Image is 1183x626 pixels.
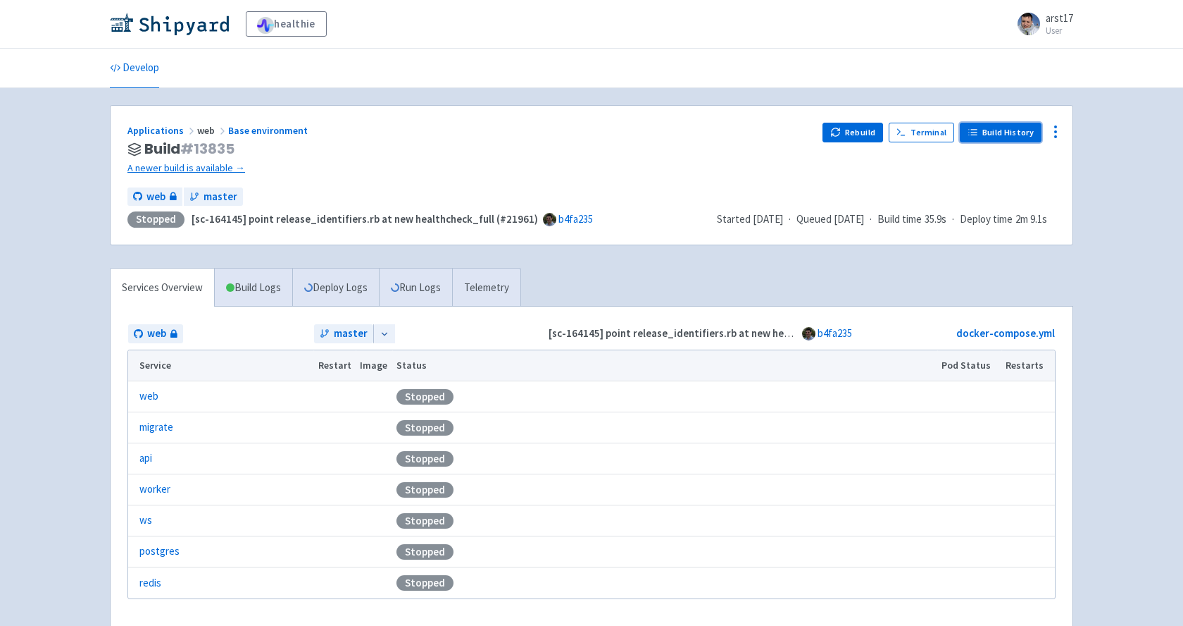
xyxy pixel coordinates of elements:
span: Queued [796,212,864,226]
div: Stopped [396,575,453,591]
a: web [139,388,158,405]
span: web [147,326,166,342]
a: Services Overview [111,269,214,307]
time: [DATE] [834,212,864,226]
div: Stopped [396,451,453,467]
div: Stopped [396,544,453,560]
div: Stopped [396,420,453,436]
a: api [139,450,152,467]
a: web [128,324,183,343]
a: Base environment [228,124,310,137]
a: Terminal [889,123,954,142]
a: Develop [110,49,159,88]
div: Stopped [396,389,453,405]
a: A newer build is available → [127,160,811,176]
a: Build History [960,123,1041,142]
a: b4fa235 [558,212,593,226]
a: ws [139,513,152,529]
a: Deploy Logs [292,269,379,307]
th: Restarts [1001,350,1055,381]
span: Build [144,141,234,157]
button: Rebuild [822,123,883,142]
th: Service [128,350,313,381]
a: Build Logs [215,269,292,307]
span: Build time [877,211,922,228]
small: User [1046,26,1073,35]
a: migrate [139,419,173,436]
div: · · · [717,211,1056,228]
a: master [314,324,373,343]
span: master [334,326,368,342]
a: master [184,188,243,207]
a: healthie [246,11,327,37]
span: web [146,189,165,205]
span: Started [717,212,783,226]
a: web [127,188,182,207]
span: master [204,189,237,205]
a: redis [139,575,161,591]
img: Shipyard logo [110,13,229,35]
strong: [sc-164145] point release_identifiers.rb at new healthcheck_full (#21961) [549,326,895,340]
a: Run Logs [379,269,452,307]
th: Status [392,350,937,381]
a: postgres [139,544,180,560]
a: arst17 User [1009,13,1073,35]
div: Stopped [127,211,184,228]
div: Stopped [396,513,453,529]
a: Applications [127,124,197,137]
span: 35.9s [925,211,946,228]
th: Image [356,350,392,381]
span: # 13835 [180,139,234,159]
a: worker [139,481,170,498]
strong: [sc-164145] point release_identifiers.rb at new healthcheck_full (#21961) [192,212,538,226]
span: Deploy time [960,211,1013,228]
div: Stopped [396,482,453,498]
th: Restart [313,350,356,381]
a: b4fa235 [818,326,852,340]
time: [DATE] [753,212,783,226]
span: 2m 9.1s [1015,211,1047,228]
span: arst17 [1046,11,1073,25]
th: Pod Status [937,350,1001,381]
a: Telemetry [452,269,520,307]
span: web [197,124,228,137]
a: docker-compose.yml [956,326,1055,340]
